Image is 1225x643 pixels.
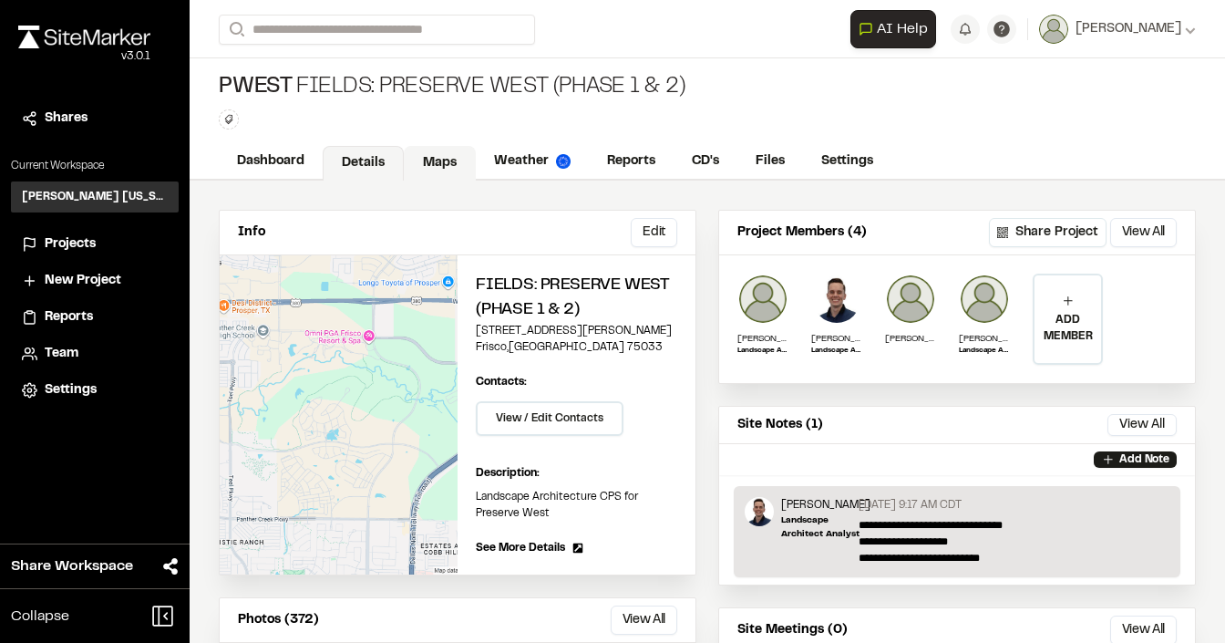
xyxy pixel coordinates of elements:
img: Sean Kelly [737,274,788,325]
button: View All [1110,218,1177,247]
p: Site Notes (1) [737,415,823,435]
div: Fields: Preserve West (Phase 1 & 2) [219,73,685,102]
p: Site Meetings (0) [737,620,848,640]
button: View All [1107,414,1177,436]
span: Projects [45,234,96,254]
a: Team [22,344,168,364]
button: Share Project [989,218,1107,247]
a: Details [323,146,404,181]
p: Landscape Architect Analyst [811,346,862,357]
p: [PERSON_NAME] [959,332,1010,346]
button: Open AI Assistant [850,10,936,48]
a: Settings [803,144,891,179]
span: Share Workspace [11,555,133,577]
p: [PERSON_NAME] [811,332,862,346]
p: Current Workspace [11,158,179,174]
p: Landscape Architect [959,346,1010,357]
p: [DATE] 9:17 AM CDT [859,497,962,513]
a: Shares [22,109,168,129]
button: Edit Tags [219,109,239,130]
a: Reports [22,307,168,327]
p: Info [238,223,265,243]
a: Weather [476,144,589,179]
span: Team [45,344,78,364]
p: Project Members (4) [737,223,867,243]
p: Photos (372) [238,610,319,630]
a: Settings [22,380,168,400]
img: User [1039,15,1068,44]
img: Samantha Steinkirchner [885,274,936,325]
a: Files [737,144,803,179]
p: [PERSON_NAME] [781,497,870,513]
img: precipai.png [556,154,571,169]
button: View / Edit Contacts [476,401,623,436]
a: Projects [22,234,168,254]
span: AI Help [877,18,928,40]
span: Shares [45,109,87,129]
button: Search [219,15,252,45]
a: Dashboard [219,144,323,179]
a: CD's [674,144,737,179]
p: [PERSON_NAME] [737,332,788,346]
p: Contacts: [476,374,527,390]
div: Open AI Assistant [850,10,943,48]
button: View All [611,606,677,635]
span: [PERSON_NAME] [1076,19,1181,39]
p: Frisco , [GEOGRAPHIC_DATA] 75033 [476,339,677,356]
span: Collapse [11,606,69,627]
img: Ben Greiner [811,274,862,325]
p: [STREET_ADDRESS][PERSON_NAME] [476,323,677,339]
span: Reports [45,307,93,327]
p: Description: [476,465,677,482]
button: Edit [631,218,677,247]
p: Landscape Architecture CPS for Preserve West [476,489,677,522]
h2: Fields: Preserve West (Phase 1 & 2) [476,274,677,323]
div: Oh geez...please don't... [18,48,150,65]
img: rebrand.png [18,26,150,48]
button: [PERSON_NAME] [1039,15,1196,44]
a: Reports [589,144,674,179]
span: New Project [45,271,121,291]
span: See More Details [476,540,565,556]
p: Landscape Architect [737,346,788,357]
img: Ben Greiner [745,497,774,526]
img: Jonathan Campbell [959,274,1010,325]
span: PWest [219,73,293,102]
span: Settings [45,380,97,400]
p: ADD MEMBER [1035,312,1101,345]
h3: [PERSON_NAME] [US_STATE] [22,189,168,205]
p: Add Note [1119,451,1169,468]
a: New Project [22,271,168,291]
p: [PERSON_NAME] [885,332,936,346]
a: Maps [404,146,476,181]
p: Landscape Architect Analyst [781,513,870,541]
